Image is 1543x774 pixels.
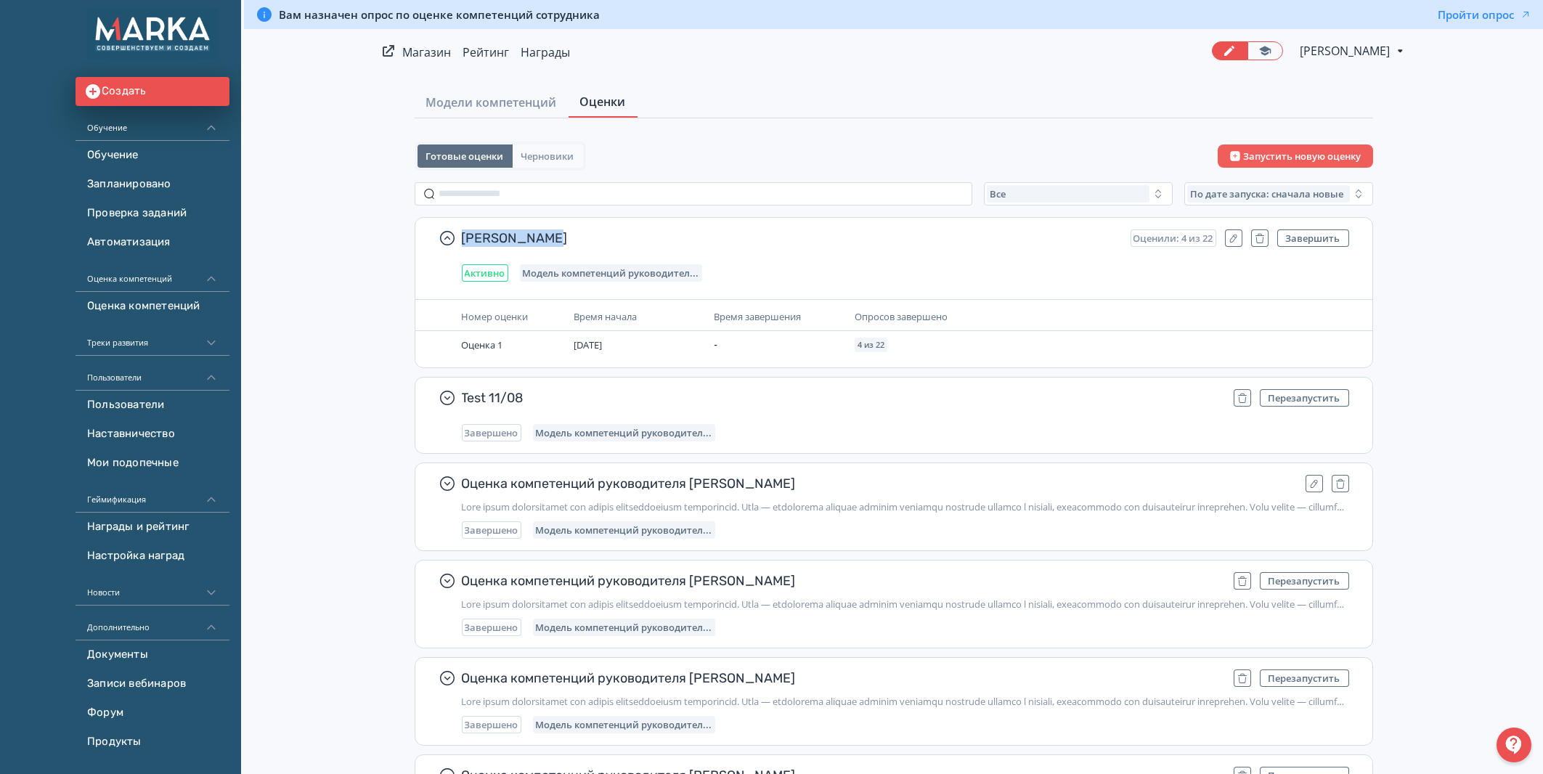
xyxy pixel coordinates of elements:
a: Оценка компетенций [76,292,229,321]
span: Опросов завершено [855,310,948,323]
button: Пройти опрос [1438,7,1531,22]
a: Рейтинг [463,44,510,60]
button: Перезапустить [1260,572,1349,590]
span: Оценка компетенций руководителя [PERSON_NAME] [462,475,1294,492]
span: Вам назначен опрос по оценке компетенций сотрудника [279,7,600,22]
a: Наставничество [76,420,229,449]
div: Геймификация [76,478,229,513]
span: Модели компетенций [426,94,557,111]
span: Модель компетенций руководителя [536,719,712,730]
a: Документы [76,640,229,669]
button: По дате запуска: сначала новые [1184,182,1373,205]
button: Готовые оценки [418,144,513,168]
span: Время начала [574,310,637,323]
a: Записи вебинаров [76,669,229,698]
a: Форум [76,698,229,728]
span: По дате запуска: сначала новые [1190,188,1343,200]
div: Новости [76,571,229,606]
a: Переключиться в режим ученика [1247,41,1283,60]
a: Проверка заданий [76,199,229,228]
span: Этот опрос предназначен для оценки управленческих компетенций. Цель — объективно оценить уровень ... [462,501,1349,513]
span: Сергей Рогожин [1300,42,1393,60]
span: Активно [465,267,505,279]
span: Оценка 1 [462,338,503,351]
span: Модель компетенций руководителя [536,524,712,536]
span: Завершено [465,622,518,633]
button: Завершить [1277,229,1349,247]
span: Модель компетенций руководителя [536,622,712,633]
button: Черновики [513,144,583,168]
span: Черновики [521,150,574,162]
div: Оценка компетенций [76,257,229,292]
span: Завершено [465,719,518,730]
span: 4 из 22 [858,341,884,349]
a: Награды и рейтинг [76,513,229,542]
span: [PERSON_NAME] [462,229,1119,247]
a: Награды [521,44,571,60]
span: Этот опрос предназначен для оценки управленческих компетенций. Цель — объективно оценить уровень ... [462,598,1349,610]
button: Все [984,182,1173,205]
a: Настройка наград [76,542,229,571]
button: Создать [76,77,229,106]
span: Модель компетенций руководителя (Митрофанова Гульчачак) [523,267,699,279]
button: Запустить новую оценку [1218,144,1373,168]
span: Завершено [465,427,518,439]
span: Все [990,188,1006,200]
span: Номер оценки [462,310,529,323]
button: Перезапустить [1260,669,1349,687]
a: Продукты [76,728,229,757]
a: Мои подопечные [76,449,229,478]
td: - [708,331,848,359]
a: Запланировано [76,170,229,199]
span: Модель компетенций руководителя (Митрофанова Гульчачак) [536,427,712,439]
span: Этот опрос предназначен для оценки управленческих компетенций. Цель — объективно оценить уровень ... [462,696,1349,707]
a: Обучение [76,141,229,170]
div: Дополнительно [76,606,229,640]
span: Время завершения [714,310,801,323]
div: Обучение [76,106,229,141]
span: Test 11/08 [462,389,1222,407]
span: [DATE] [574,338,602,351]
span: Оценили: 4 из 22 [1133,232,1213,244]
a: Пользователи [76,391,229,420]
span: Оценки [580,93,626,110]
span: Завершено [465,524,518,536]
span: Оценка компетенций руководителя [PERSON_NAME] [462,572,1222,590]
button: Перезапустить [1260,389,1349,407]
span: Оценка компетенций руководителя [PERSON_NAME] [462,669,1222,687]
a: Магазин [403,44,452,60]
a: Автоматизация [76,228,229,257]
span: Готовые оценки [426,150,504,162]
div: Пользователи [76,356,229,391]
div: Треки развития [76,321,229,356]
img: https://files.teachbase.ru/system/account/50582/logo/medium-f5c71650e90bff48e038c85a25739627.png [87,9,218,60]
